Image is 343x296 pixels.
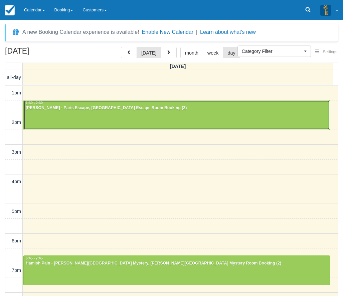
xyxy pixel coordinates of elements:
[242,48,302,55] span: Category Filter
[311,47,341,57] button: Settings
[12,179,21,184] span: 4pm
[320,5,331,15] img: A3
[180,47,203,58] button: month
[223,47,240,58] button: day
[23,100,330,130] a: 1:30 - 2:30[PERSON_NAME] - Paris Escape, [GEOGRAPHIC_DATA] Escape Room Booking (2)
[12,268,21,273] span: 7pm
[323,50,337,54] span: Settings
[196,29,197,35] span: |
[12,120,21,125] span: 2pm
[200,29,256,35] a: Learn about what's new
[25,261,328,266] div: Hamish Pain - [PERSON_NAME][GEOGRAPHIC_DATA] Mystery, [PERSON_NAME][GEOGRAPHIC_DATA] Mystery Room...
[7,75,21,80] span: all-day
[170,64,186,69] span: [DATE]
[12,149,21,155] span: 3pm
[5,47,90,59] h2: [DATE]
[12,209,21,214] span: 5pm
[137,47,161,58] button: [DATE]
[237,46,311,57] button: Category Filter
[26,101,43,105] span: 1:30 - 2:30
[23,255,330,285] a: 6:45 - 7:45Hamish Pain - [PERSON_NAME][GEOGRAPHIC_DATA] Mystery, [PERSON_NAME][GEOGRAPHIC_DATA] M...
[25,105,328,111] div: [PERSON_NAME] - Paris Escape, [GEOGRAPHIC_DATA] Escape Room Booking (2)
[5,5,15,15] img: checkfront-main-nav-mini-logo.png
[12,238,21,243] span: 6pm
[203,47,223,58] button: week
[142,29,193,35] button: Enable New Calendar
[26,256,43,260] span: 6:45 - 7:45
[22,28,139,36] div: A new Booking Calendar experience is available!
[12,90,21,95] span: 1pm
